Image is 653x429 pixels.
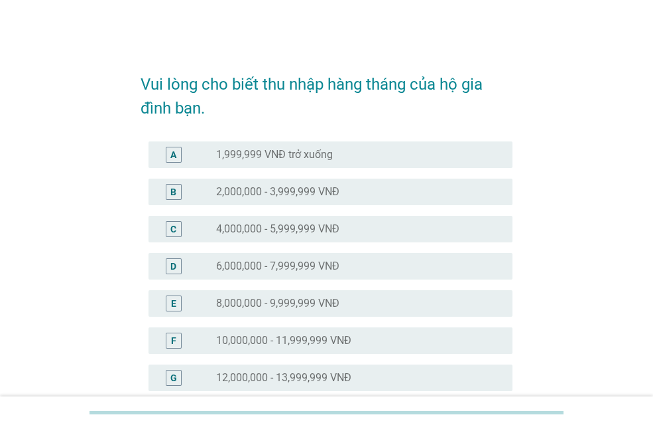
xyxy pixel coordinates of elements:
[170,147,176,161] div: A
[216,260,339,273] label: 6,000,000 - 7,999,999 VNĐ
[216,297,339,310] label: 8,000,000 - 9,999,999 VNĐ
[170,185,176,199] div: B
[171,296,176,310] div: E
[170,371,177,385] div: G
[170,222,176,236] div: C
[170,259,176,273] div: D
[171,333,176,347] div: F
[216,148,333,161] label: 1,999,999 VNĐ trở xuống
[141,59,512,120] h2: Vui lòng cho biết thu nhập hàng tháng của hộ gia đình bạn.
[216,185,339,199] label: 2,000,000 - 3,999,999 VNĐ
[216,371,351,385] label: 12,000,000 - 13,999,999 VNĐ
[216,222,339,236] label: 4,000,000 - 5,999,999 VNĐ
[216,334,351,347] label: 10,000,000 - 11,999,999 VNĐ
